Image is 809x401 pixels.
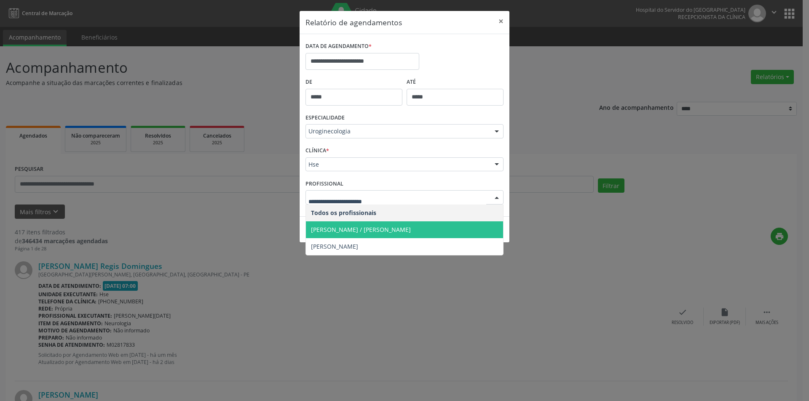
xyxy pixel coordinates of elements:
label: PROFISSIONAL [305,177,343,190]
span: [PERSON_NAME] / [PERSON_NAME] [311,226,411,234]
label: ATÉ [407,76,504,89]
span: Hse [308,160,486,169]
span: [PERSON_NAME] [311,242,358,250]
label: CLÍNICA [305,144,329,157]
label: DATA DE AGENDAMENTO [305,40,372,53]
span: Uroginecologia [308,127,486,135]
label: De [305,76,402,89]
label: ESPECIALIDADE [305,112,345,125]
button: Close [493,11,509,32]
span: Todos os profissionais [311,209,376,217]
h5: Relatório de agendamentos [305,17,402,28]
